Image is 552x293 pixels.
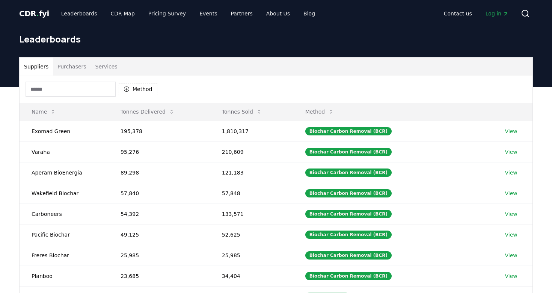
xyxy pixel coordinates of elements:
[505,128,517,135] a: View
[26,104,62,119] button: Name
[193,7,223,20] a: Events
[20,162,109,183] td: Aperam BioEnergia
[305,148,392,156] div: Biochar Carbon Removal (BCR)
[19,9,49,18] span: CDR fyi
[109,224,210,245] td: 49,125
[505,148,517,156] a: View
[505,252,517,259] a: View
[109,266,210,286] td: 23,685
[505,169,517,176] a: View
[36,9,39,18] span: .
[210,141,293,162] td: 210,609
[55,7,103,20] a: Leaderboards
[438,7,515,20] nav: Main
[55,7,321,20] nav: Main
[19,8,49,19] a: CDR.fyi
[20,266,109,286] td: Planboo
[20,183,109,203] td: Wakefield Biochar
[210,224,293,245] td: 52,625
[505,210,517,218] a: View
[305,127,392,135] div: Biochar Carbon Removal (BCR)
[505,231,517,238] a: View
[210,121,293,141] td: 1,810,317
[210,266,293,286] td: 34,404
[109,245,210,266] td: 25,985
[305,169,392,177] div: Biochar Carbon Removal (BCR)
[109,141,210,162] td: 95,276
[20,203,109,224] td: Carboneers
[109,121,210,141] td: 195,378
[119,83,157,95] button: Method
[305,210,392,218] div: Biochar Carbon Removal (BCR)
[20,121,109,141] td: Exomad Green
[91,58,122,76] button: Services
[210,203,293,224] td: 133,571
[505,190,517,197] a: View
[505,272,517,280] a: View
[20,141,109,162] td: Varaha
[305,231,392,239] div: Biochar Carbon Removal (BCR)
[210,183,293,203] td: 57,848
[105,7,141,20] a: CDR Map
[480,7,515,20] a: Log in
[438,7,478,20] a: Contact us
[210,245,293,266] td: 25,985
[115,104,181,119] button: Tonnes Delivered
[53,58,91,76] button: Purchasers
[19,33,533,45] h1: Leaderboards
[109,162,210,183] td: 89,298
[299,104,340,119] button: Method
[20,58,53,76] button: Suppliers
[20,224,109,245] td: Pacific Biochar
[305,272,392,280] div: Biochar Carbon Removal (BCR)
[305,189,392,197] div: Biochar Carbon Removal (BCR)
[225,7,259,20] a: Partners
[297,7,321,20] a: Blog
[216,104,268,119] button: Tonnes Sold
[109,203,210,224] td: 54,392
[260,7,296,20] a: About Us
[305,251,392,260] div: Biochar Carbon Removal (BCR)
[109,183,210,203] td: 57,840
[20,245,109,266] td: Freres Biochar
[210,162,293,183] td: 121,183
[142,7,192,20] a: Pricing Survey
[486,10,509,17] span: Log in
